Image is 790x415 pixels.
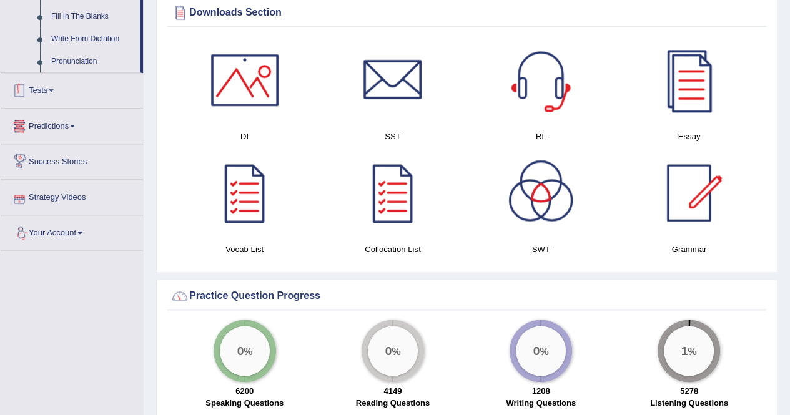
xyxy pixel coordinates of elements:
big: 1 [681,343,688,357]
div: % [368,326,418,376]
div: % [220,326,270,376]
h4: DI [177,130,312,143]
h4: Essay [621,130,757,143]
h4: Collocation List [325,243,460,256]
strong: 4149 [383,386,402,396]
a: Write From Dictation [46,28,140,51]
a: Strategy Videos [1,180,143,211]
a: Your Account [1,215,143,247]
strong: 6200 [235,386,254,396]
h4: SWT [473,243,609,256]
h4: Vocab List [177,243,312,256]
label: Writing Questions [506,397,576,409]
div: % [664,326,714,376]
div: Practice Question Progress [170,286,763,305]
div: % [516,326,566,376]
label: Reading Questions [356,397,430,409]
label: Listening Questions [650,397,728,409]
h4: Grammar [621,243,757,256]
h4: SST [325,130,460,143]
strong: 1208 [532,386,550,396]
h4: RL [473,130,609,143]
strong: 5278 [680,386,698,396]
a: Success Stories [1,144,143,175]
a: Tests [1,73,143,104]
a: Fill In The Blanks [46,6,140,28]
big: 0 [533,343,540,357]
a: Pronunciation [46,51,140,73]
big: 0 [385,343,392,357]
div: Downloads Section [170,3,763,22]
label: Speaking Questions [205,397,284,409]
big: 0 [237,343,244,357]
a: Predictions [1,109,143,140]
